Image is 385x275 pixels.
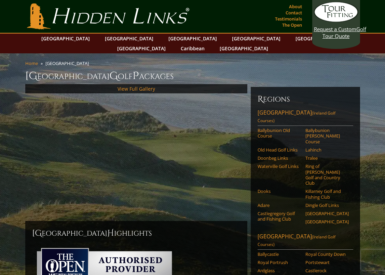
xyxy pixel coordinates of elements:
[305,202,349,208] a: Dingle Golf Links
[25,60,38,66] a: Home
[165,34,220,43] a: [GEOGRAPHIC_DATA]
[305,188,349,200] a: Killarney Golf and Fishing Club
[32,228,240,239] h2: [GEOGRAPHIC_DATA] ighlights
[258,260,301,265] a: Royal Portrush
[258,233,353,250] a: [GEOGRAPHIC_DATA](Ireland Golf Courses)
[305,219,349,224] a: [GEOGRAPHIC_DATA]
[305,260,349,265] a: Portstewart
[280,20,304,30] a: The Open
[258,268,301,273] a: Ardglass
[258,211,301,222] a: Castlegregory Golf and Fishing Club
[258,155,301,161] a: Doonbeg Links
[109,69,118,83] span: G
[216,43,272,53] a: [GEOGRAPHIC_DATA]
[273,14,304,24] a: Testimonials
[314,2,358,39] a: Request a CustomGolf Tour Quote
[314,26,356,32] span: Request a Custom
[101,34,157,43] a: [GEOGRAPHIC_DATA]
[133,69,139,83] span: P
[258,202,301,208] a: Adare
[292,34,347,43] a: [GEOGRAPHIC_DATA]
[287,2,304,11] a: About
[45,60,92,66] li: [GEOGRAPHIC_DATA]
[114,43,169,53] a: [GEOGRAPHIC_DATA]
[258,109,353,126] a: [GEOGRAPHIC_DATA](Ireland Golf Courses)
[258,147,301,153] a: Old Head Golf Links
[258,251,301,257] a: Ballycastle
[305,147,349,153] a: Lahinch
[258,163,301,169] a: Waterville Golf Links
[305,163,349,186] a: Ring of [PERSON_NAME] Golf and Country Club
[38,34,93,43] a: [GEOGRAPHIC_DATA]
[258,128,301,139] a: Ballybunion Old Course
[258,110,335,123] span: (Ireland Golf Courses)
[305,155,349,161] a: Tralee
[305,128,349,144] a: Ballybunion [PERSON_NAME] Course
[305,251,349,257] a: Royal County Down
[258,188,301,194] a: Dooks
[305,268,349,273] a: Castlerock
[107,228,114,239] span: H
[25,69,360,83] h1: [GEOGRAPHIC_DATA] olf ackages
[177,43,208,53] a: Caribbean
[305,211,349,216] a: [GEOGRAPHIC_DATA]
[284,8,304,17] a: Contact
[258,234,335,247] span: (Ireland Golf Courses)
[118,86,155,92] a: View Full Gallery
[229,34,284,43] a: [GEOGRAPHIC_DATA]
[258,94,353,105] h6: Regions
